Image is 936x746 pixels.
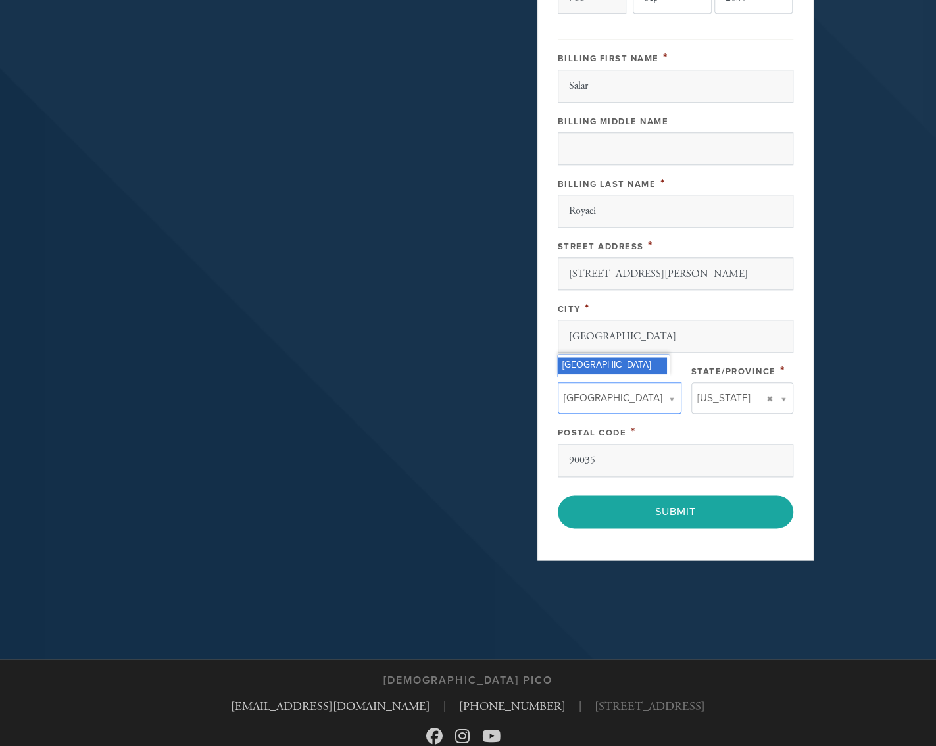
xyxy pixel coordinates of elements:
span: [STREET_ADDRESS] [595,697,705,715]
label: State/Province [691,366,776,377]
span: This field is required. [663,50,668,64]
span: This field is required. [585,301,590,315]
a: [GEOGRAPHIC_DATA] [558,382,681,414]
input: Submit [558,495,793,528]
label: Billing First Name [558,53,659,64]
span: This field is required. [780,363,785,378]
span: | [579,697,581,715]
label: Postal Code [558,428,627,438]
span: [US_STATE] [697,389,751,407]
label: Street Address [558,241,644,252]
span: This field is required. [631,424,636,439]
label: Billing Last Name [558,179,656,189]
span: This field is required. [648,238,653,253]
div: [GEOGRAPHIC_DATA] [558,357,667,374]
h3: [DEMOGRAPHIC_DATA] Pico [383,674,553,687]
a: [US_STATE] [691,382,793,414]
a: [EMAIL_ADDRESS][DOMAIN_NAME] [231,699,430,714]
label: City [558,304,581,314]
a: [PHONE_NUMBER] [459,699,566,714]
label: Billing Middle Name [558,116,669,127]
span: | [443,697,446,715]
span: [GEOGRAPHIC_DATA] [564,389,662,407]
span: This field is required. [660,176,666,190]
